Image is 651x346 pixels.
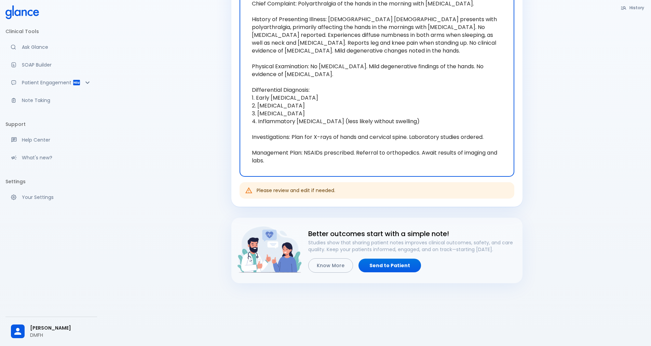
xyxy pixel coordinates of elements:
[5,116,97,132] li: Support
[617,3,648,13] button: History
[5,57,97,72] a: Docugen: Compose a clinical documentation in seconds
[5,23,97,40] li: Clinical Tools
[22,136,92,143] p: Help Center
[22,97,92,104] p: Note Taking
[308,228,517,239] h6: Better outcomes start with a simple note!
[22,79,72,86] p: Patient Engagement
[358,259,421,273] a: Send to Patient
[22,61,92,68] p: SOAP Builder
[22,154,92,161] p: What's new?
[5,40,97,55] a: Moramiz: Find ICD10AM codes instantly
[5,75,97,90] div: Patient Reports & Referrals
[30,325,92,332] span: [PERSON_NAME]
[5,93,97,108] a: Advanced note-taking
[257,184,335,197] div: Please review and edit if needed.
[30,332,92,338] p: DMFH
[308,239,517,253] p: Studies show that sharing patient notes improves clinical outcomes, safety, and care quality. Kee...
[308,258,353,273] button: Know More
[5,173,97,190] li: Settings
[5,190,97,205] a: Manage your settings
[5,320,97,343] div: [PERSON_NAME]DMFH
[237,223,303,276] img: doctor-and-patient-engagement-HyWS9NFy.png
[22,194,92,201] p: Your Settings
[22,44,92,51] p: Ask Glance
[5,132,97,147] a: Get help from our support team
[5,150,97,165] div: Recent updates and feature releases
